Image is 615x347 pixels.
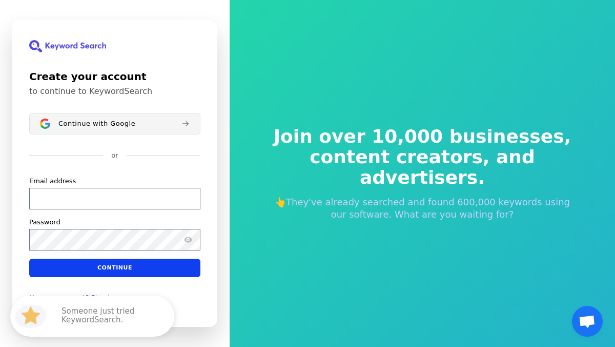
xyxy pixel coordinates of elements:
[266,126,578,147] span: Join over 10,000 businesses,
[40,119,50,129] img: Sign in with Google
[29,218,60,227] label: Password
[58,120,135,128] span: Continue with Google
[29,259,200,277] button: Continue
[29,40,106,52] img: KeywordSearch
[29,69,200,84] h1: Create your account
[111,151,118,160] p: or
[12,298,49,335] img: HubSpot
[572,306,603,337] a: Open chat
[29,294,89,302] span: Have an account?
[266,147,578,188] span: content creators, and advertisers.
[29,113,200,134] button: Sign in with GoogleContinue with Google
[266,196,578,221] p: 👆They've already searched and found 600,000 keywords using our software. What are you waiting for?
[91,294,114,302] a: Sign in
[29,177,76,186] label: Email address
[29,86,200,97] p: to continue to KeywordSearch
[61,307,164,325] p: Someone just tried KeywordSearch.
[182,234,194,246] button: Show password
